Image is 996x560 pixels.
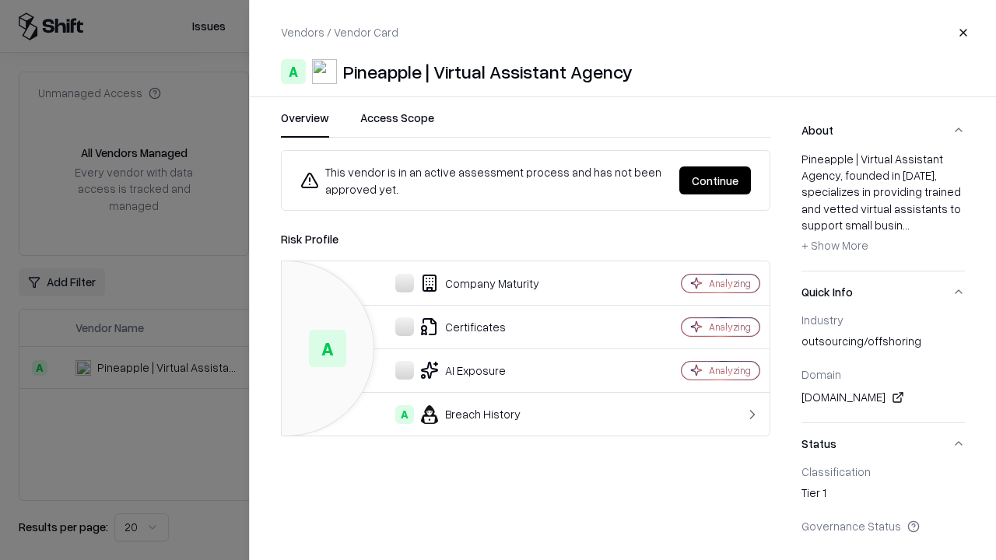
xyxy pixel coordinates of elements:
button: Access Scope [360,110,434,138]
button: Status [801,423,965,464]
div: A [395,405,414,424]
div: Quick Info [801,313,965,422]
div: Governance Status [801,519,965,533]
button: + Show More [801,233,868,258]
div: Pineapple | Virtual Assistant Agency [343,59,633,84]
button: Continue [679,166,751,194]
button: Overview [281,110,329,138]
div: About [801,151,965,271]
div: A [281,59,306,84]
button: Quick Info [801,271,965,313]
div: Pineapple | Virtual Assistant Agency, founded in [DATE], specializes in providing trained and vet... [801,151,965,258]
p: Vendors / Vendor Card [281,24,398,40]
div: Tier 1 [801,485,965,506]
div: Risk Profile [281,229,770,248]
div: Analyzing [709,320,751,334]
button: About [801,110,965,151]
span: ... [903,218,910,232]
div: Domain [801,367,965,381]
span: + Show More [801,238,868,252]
img: Pineapple | Virtual Assistant Agency [312,59,337,84]
div: Analyzing [709,277,751,290]
div: Classification [801,464,965,478]
div: Breach History [294,405,627,424]
div: A [309,330,346,367]
div: This vendor is in an active assessment process and has not been approved yet. [300,163,667,198]
div: Company Maturity [294,274,627,292]
div: [DOMAIN_NAME] [801,388,965,407]
div: Analyzing [709,364,751,377]
div: Industry [801,313,965,327]
div: outsourcing/offshoring [801,333,965,355]
div: Certificates [294,317,627,336]
div: AI Exposure [294,361,627,380]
